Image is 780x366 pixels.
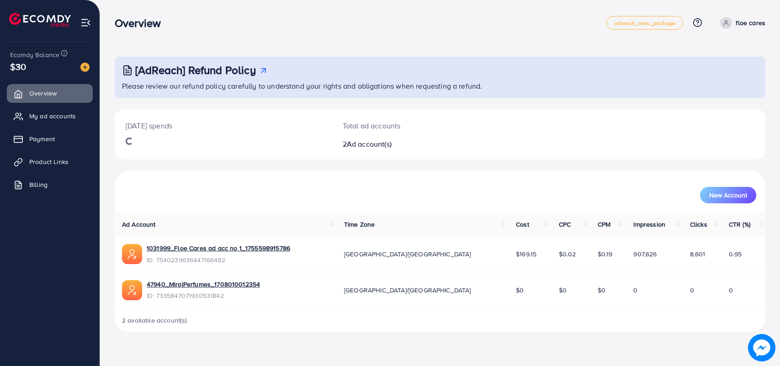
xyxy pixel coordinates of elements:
[700,187,756,203] button: New Account
[736,17,765,28] p: floe cares
[115,16,168,30] h3: Overview
[709,192,747,198] span: New Account
[126,120,321,131] p: [DATE] spends
[7,130,93,148] a: Payment
[344,220,375,229] span: Time Zone
[29,89,57,98] span: Overview
[614,20,675,26] span: adreach_new_package
[7,175,93,194] a: Billing
[7,84,93,102] a: Overview
[122,244,142,264] img: ic-ads-acc.e4c84228.svg
[80,63,90,72] img: image
[7,107,93,125] a: My ad accounts
[80,17,91,28] img: menu
[606,16,683,30] a: adreach_new_package
[347,139,392,149] span: Ad account(s)
[147,280,260,289] a: 47940_MirajPerfumes_1708010012354
[729,220,750,229] span: CTR (%)
[716,17,765,29] a: floe cares
[516,286,524,295] span: $0
[729,286,733,295] span: 0
[559,220,571,229] span: CPC
[10,60,26,73] span: $30
[147,291,260,300] span: ID: 7335847071930531842
[729,249,742,259] span: 0.95
[344,286,471,295] span: [GEOGRAPHIC_DATA]/[GEOGRAPHIC_DATA]
[748,334,775,361] img: image
[122,220,156,229] span: Ad Account
[29,111,76,121] span: My ad accounts
[690,249,706,259] span: 8,601
[7,153,93,171] a: Product Links
[633,220,665,229] span: Impression
[343,120,483,131] p: Total ad accounts
[29,180,48,189] span: Billing
[690,220,707,229] span: Clicks
[29,134,55,143] span: Payment
[135,64,256,77] h3: [AdReach] Refund Policy
[633,286,637,295] span: 0
[122,316,187,325] span: 2 available account(s)
[598,286,605,295] span: $0
[9,13,71,27] img: logo
[516,249,536,259] span: $169.15
[633,249,657,259] span: 907,626
[598,220,610,229] span: CPM
[29,157,69,166] span: Product Links
[343,140,483,149] h2: 2
[10,50,59,59] span: Ecomdy Balance
[147,255,290,265] span: ID: 7540239636447166482
[598,249,613,259] span: $0.19
[344,249,471,259] span: [GEOGRAPHIC_DATA]/[GEOGRAPHIC_DATA]
[147,244,290,253] a: 1031999_Floe Cares ad acc no 1_1755598915786
[559,286,567,295] span: $0
[122,80,760,91] p: Please review our refund policy carefully to understand your rights and obligations when requesti...
[559,249,576,259] span: $0.02
[690,286,694,295] span: 0
[122,280,142,300] img: ic-ads-acc.e4c84228.svg
[516,220,529,229] span: Cost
